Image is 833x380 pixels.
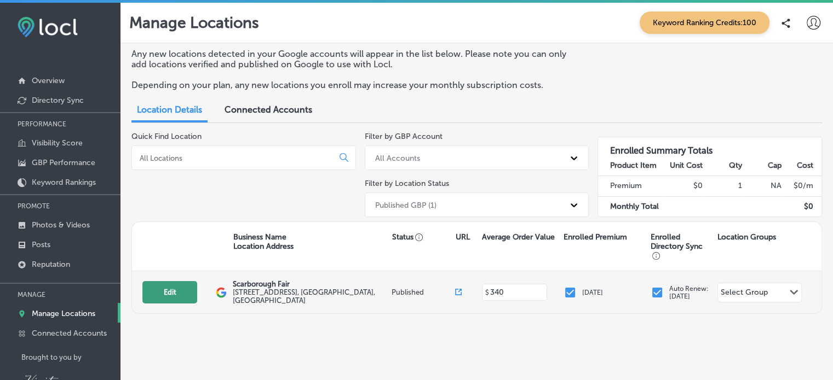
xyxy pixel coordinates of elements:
[32,76,65,85] p: Overview
[582,289,603,296] p: [DATE]
[129,14,259,32] p: Manage Locations
[216,287,227,298] img: logo
[598,196,664,217] td: Monthly Total
[32,178,96,187] p: Keyword Rankings
[32,158,95,167] p: GBP Performance
[225,104,312,115] span: Connected Accounts
[232,280,388,288] p: Scarborough Fair
[743,156,782,176] th: Cap
[18,17,78,37] img: fda3e92497d09a02dc62c9cd864e3231.png
[651,232,712,260] p: Enrolled Directory Sync
[703,176,743,196] td: 1
[32,240,50,249] p: Posts
[564,232,627,242] p: Enrolled Premium
[32,138,83,148] p: Visibility Score
[717,232,776,242] p: Location Groups
[32,309,95,318] p: Manage Locations
[233,232,294,251] p: Business Name Location Address
[392,288,455,296] p: Published
[375,153,420,162] div: All Accounts
[598,176,664,196] td: Premium
[782,176,821,196] td: $ 0 /m
[131,49,581,69] p: Any new locations detected in your Google accounts will appear in the list below. Please note you...
[392,232,456,242] p: Status
[721,288,768,300] div: Select Group
[137,104,202,115] span: Location Details
[598,137,821,156] h3: Enrolled Summary Totals
[664,156,703,176] th: Unit Cost
[232,288,388,305] label: [STREET_ADDRESS] , [GEOGRAPHIC_DATA], [GEOGRAPHIC_DATA]
[664,176,703,196] td: $0
[782,196,821,217] td: $ 0
[375,200,436,209] div: Published GBP (1)
[131,80,581,90] p: Depending on your plan, any new locations you enroll may increase your monthly subscription costs.
[142,281,197,303] button: Edit
[32,329,107,338] p: Connected Accounts
[455,232,469,242] p: URL
[703,156,743,176] th: Qty
[139,153,331,163] input: All Locations
[32,220,90,230] p: Photos & Videos
[365,179,449,188] label: Filter by Location Status
[610,161,657,170] strong: Product Item
[485,289,489,296] p: $
[21,353,120,361] p: Brought to you by
[365,132,443,141] label: Filter by GBP Account
[482,232,555,242] p: Average Order Value
[782,156,821,176] th: Cost
[743,176,782,196] td: NA
[32,96,84,105] p: Directory Sync
[669,285,709,300] p: Auto Renew: [DATE]
[32,260,70,269] p: Reputation
[131,132,202,141] label: Quick Find Location
[640,11,769,34] span: Keyword Ranking Credits: 100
